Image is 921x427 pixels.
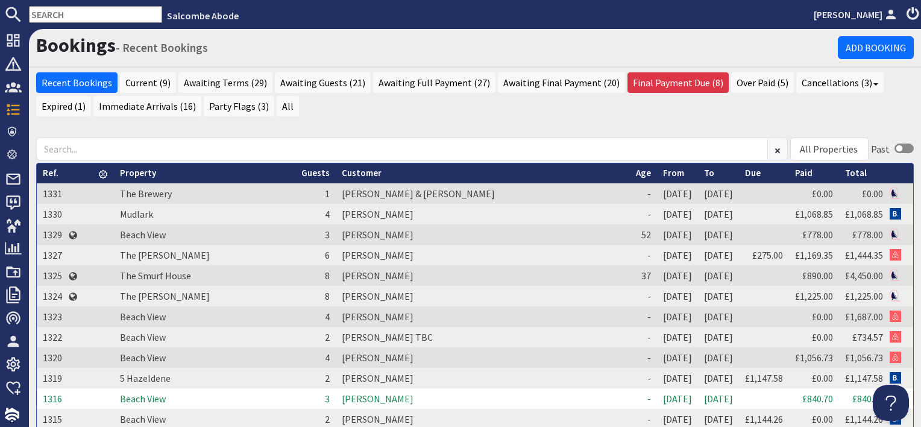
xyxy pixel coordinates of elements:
[838,36,914,59] a: Add Booking
[325,270,330,282] span: 8
[120,249,210,261] a: The [PERSON_NAME]
[325,311,330,323] span: 4
[802,393,833,405] a: £840.70
[852,393,883,405] a: £840.70
[120,270,191,282] a: The Smurf House
[745,372,783,384] a: £1,147.58
[37,327,68,347] td: 1322
[630,286,657,306] td: -
[873,385,909,421] iframe: Toggle Customer Support
[845,208,883,220] a: £1,068.85
[845,270,883,282] a: £4,450.00
[37,347,68,368] td: 1320
[795,167,813,179] a: Paid
[845,167,867,179] a: Total
[800,142,858,156] div: All Properties
[275,72,371,93] a: Awaiting Guests (21)
[37,306,68,327] td: 1323
[336,183,630,204] td: [PERSON_NAME] & [PERSON_NAME]
[890,331,901,343] img: Referer: Airbnb
[871,142,890,156] div: Past
[120,311,166,323] a: Beach View
[120,208,153,220] a: Mudlark
[802,229,833,241] a: £778.00
[698,306,739,327] td: [DATE]
[37,368,68,388] td: 1319
[630,224,657,245] td: 52
[325,352,330,364] span: 4
[630,347,657,368] td: -
[336,245,630,265] td: [PERSON_NAME]
[731,72,794,93] a: Over Paid (5)
[325,229,330,241] span: 3
[36,138,768,160] input: Search...
[120,372,171,384] a: 5 Hazeldene
[698,388,739,409] td: [DATE]
[120,393,166,405] a: Beach View
[752,249,783,261] a: £275.00
[704,167,714,179] a: To
[36,72,118,93] a: Recent Bookings
[698,204,739,224] td: [DATE]
[812,372,833,384] a: £0.00
[120,72,176,93] a: Current (9)
[636,167,651,179] a: Age
[795,352,833,364] a: £1,056.73
[630,306,657,327] td: -
[890,372,901,384] img: Referer: Booking.com
[657,183,698,204] td: [DATE]
[890,229,901,240] img: Referer: Salcombe Abode
[890,270,901,281] img: Referer: Salcombe Abode
[698,265,739,286] td: [DATE]
[325,249,330,261] span: 6
[845,249,883,261] a: £1,444.35
[93,96,201,116] a: Immediate Arrivals (16)
[630,388,657,409] td: -
[845,290,883,302] a: £1,225.00
[890,188,901,199] img: Referer: Salcombe Abode
[167,10,239,22] a: Salcombe Abode
[852,229,883,241] a: £778.00
[325,331,330,343] span: 2
[657,204,698,224] td: [DATE]
[204,96,274,116] a: Party Flags (3)
[745,413,783,425] a: £1,144.26
[845,413,883,425] a: £1,144.26
[325,413,330,425] span: 2
[336,388,630,409] td: [PERSON_NAME]
[663,167,684,179] a: From
[790,138,869,160] div: Combobox
[698,347,739,368] td: [DATE]
[795,208,833,220] a: £1,068.85
[890,352,901,363] img: Referer: Airbnb
[36,96,91,116] a: Expired (1)
[43,167,58,179] a: Ref.
[36,33,116,57] a: Bookings
[5,408,19,422] img: staytech_i_w-64f4e8e9ee0a9c174fd5317b4b171b261742d2d393467e5bdba4413f4f884c10.svg
[120,413,166,425] a: Beach View
[795,249,833,261] a: £1,169.35
[657,306,698,327] td: [DATE]
[37,224,68,245] td: 1329
[657,347,698,368] td: [DATE]
[802,270,833,282] a: £890.00
[698,286,739,306] td: [DATE]
[178,72,272,93] a: Awaiting Terms (29)
[37,245,68,265] td: 1327
[627,72,729,93] a: Final Payment Due (8)
[325,208,330,220] span: 4
[739,163,789,183] th: Due
[37,204,68,224] td: 1330
[657,368,698,388] td: [DATE]
[301,167,330,179] a: Guests
[630,245,657,265] td: -
[845,372,883,384] a: £1,147.58
[336,265,630,286] td: [PERSON_NAME]
[325,290,330,302] span: 8
[336,286,630,306] td: [PERSON_NAME]
[498,72,625,93] a: Awaiting Final Payment (20)
[325,393,330,405] span: 3
[862,188,883,200] a: £0.00
[812,413,833,425] a: £0.00
[37,265,68,286] td: 1325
